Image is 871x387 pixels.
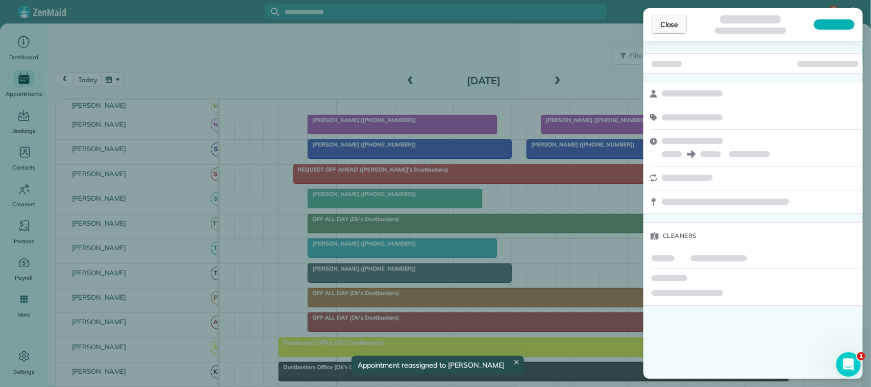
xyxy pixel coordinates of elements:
div: Appointment reassigned to [PERSON_NAME] [352,356,524,375]
button: Close [652,15,687,34]
span: Cleaners [663,231,697,241]
iframe: Intercom live chat [836,352,861,377]
span: Close [660,19,679,30]
span: 1 [857,352,865,360]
